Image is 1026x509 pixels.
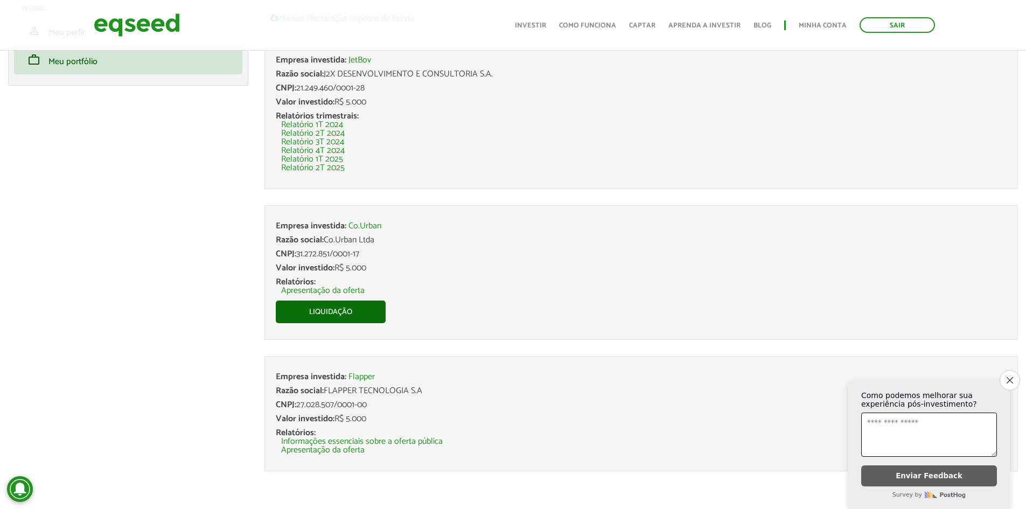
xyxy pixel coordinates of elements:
span: CNPJ: [276,247,296,261]
div: R$ 5.000 [276,415,1007,423]
li: Meu portfólio [14,45,242,74]
a: Relatório 1T 2024 [281,121,343,129]
span: Razão social: [276,67,324,81]
a: Minha conta [799,22,847,29]
span: Relatórios trimestrais: [276,109,359,123]
span: Valor investido: [276,95,334,109]
span: Empresa investida: [276,369,346,384]
span: Razão social: [276,233,324,247]
a: Investir [515,22,546,29]
div: R$ 5.000 [276,98,1007,107]
span: CNPJ: [276,81,296,95]
a: Aprenda a investir [668,22,741,29]
span: CNPJ: [276,398,296,412]
a: Apresentação da oferta [281,287,365,295]
a: Relatório 2T 2024 [281,129,345,138]
a: Sair [860,17,935,33]
span: Relatórios: [276,426,316,440]
span: Empresa investida: [276,219,346,233]
a: workMeu portfólio [22,53,234,66]
img: EqSeed [94,11,180,39]
a: Flapper [348,373,375,381]
div: 21.249.460/0001-28 [276,84,1007,93]
div: 27.028.507/0001-00 [276,401,1007,409]
span: Valor investido: [276,412,334,426]
a: Relatório 3T 2024 [281,138,344,147]
a: Blog [753,22,771,29]
a: Apresentação da oferta [281,446,365,455]
a: Relatório 4T 2024 [281,147,345,155]
span: Razão social: [276,384,324,398]
div: J2X DESENVOLVIMENTO E CONSULTORIA S.A. [276,70,1007,79]
div: R$ 5.000 [276,264,1007,273]
div: Co.Urban Ltda [276,236,1007,245]
span: Meu portfólio [48,54,97,69]
div: FLAPPER TECNOLOGIA S.A [276,387,1007,395]
a: Informações essenciais sobre a oferta pública [281,437,443,446]
span: Valor investido: [276,261,334,275]
span: Relatórios: [276,275,316,289]
a: JetBov [348,56,371,65]
a: Co.Urban [348,222,381,231]
div: 31.272.851/0001-17 [276,250,1007,259]
span: work [27,53,40,66]
a: Captar [629,22,655,29]
a: Relatório 2T 2025 [281,164,345,172]
a: Relatório 1T 2025 [281,155,343,164]
a: Como funciona [559,22,616,29]
span: Empresa investida: [276,53,346,67]
a: Liquidação [276,301,386,323]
